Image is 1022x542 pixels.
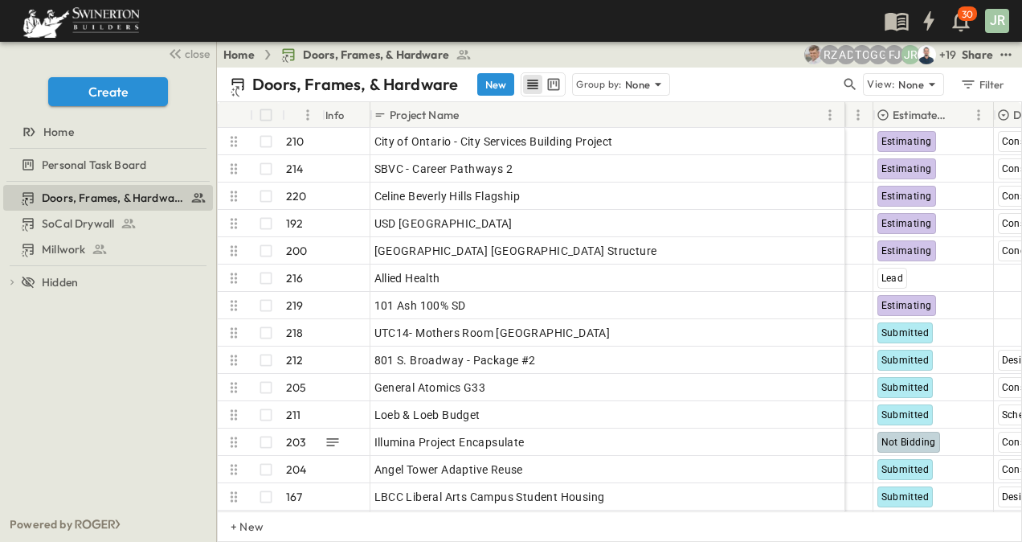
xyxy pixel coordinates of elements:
[969,105,988,125] button: Menu
[374,352,536,368] span: 801 S. Broadway - Package #2
[881,191,932,202] span: Estimating
[231,519,240,535] p: + New
[42,190,184,206] span: Doors, Frames, & Hardware
[374,325,611,341] span: UTC14- Mothers Room [GEOGRAPHIC_DATA]
[282,102,322,128] div: #
[3,154,210,176] a: Personal Task Board
[804,45,824,64] img: Aaron Anderson (aaron.anderson@swinerton.com)
[996,45,1016,64] button: test
[43,124,74,140] span: Home
[881,136,932,147] span: Estimating
[962,8,973,21] p: 30
[521,72,566,96] div: table view
[869,45,888,64] div: Gerrad Gerber (gerrad.gerber@swinerton.com)
[374,462,523,478] span: Angel Tower Adaptive Reuse
[374,188,521,204] span: Celine Beverly Hills Flagship
[374,216,513,232] span: USD [GEOGRAPHIC_DATA]
[881,273,904,284] span: Lead
[543,75,563,94] button: kanban view
[42,241,85,257] span: Millwork
[161,42,213,64] button: close
[303,47,449,63] span: Doors, Frames, & Hardware
[848,105,868,125] button: Menu
[962,47,993,63] div: Share
[477,73,514,96] button: New
[3,187,210,209] a: Doors, Frames, & Hardware
[836,45,856,64] div: Alyssa De Robertis (aderoberti@swinerton.com)
[881,245,932,257] span: Estimating
[42,274,78,290] span: Hidden
[951,106,969,124] button: Sort
[881,355,930,366] span: Submitted
[286,462,307,478] p: 204
[881,464,930,475] span: Submitted
[280,47,472,63] a: Doors, Frames, & Hardware
[820,45,840,64] div: Robert Zeilinger (robert.zeilinger@swinerton.com)
[374,380,486,396] span: General Atomics G33
[19,4,143,38] img: 6c363589ada0b36f064d841b69d3a419a338230e66bb0a533688fa5cc3e9e735.png
[576,76,622,92] p: Group by:
[286,188,307,204] p: 220
[959,76,1005,93] div: Filter
[374,407,480,423] span: Loeb & Loeb Budget
[390,107,459,123] p: Project Name
[983,7,1011,35] button: JR
[298,105,317,125] button: Menu
[286,407,301,423] p: 211
[881,327,930,339] span: Submitted
[917,45,936,64] img: Brandon Norcutt (brandon.norcutt@swinerton.com)
[881,491,930,503] span: Submitted
[374,434,525,450] span: Illumina Project Encapsulate
[374,243,657,259] span: [GEOGRAPHIC_DATA] [GEOGRAPHIC_DATA] Structure
[286,243,308,259] p: 200
[374,489,605,505] span: LBCC Liberal Arts Campus Student Housing
[223,47,481,63] nav: breadcrumbs
[42,157,146,173] span: Personal Task Board
[286,434,307,450] p: 203
[881,163,932,175] span: Estimating
[374,161,513,177] span: SBVC - Career Pathways 2
[322,102,370,128] div: Info
[42,216,114,232] span: SoCal Drywall
[867,76,895,93] p: View:
[286,133,305,150] p: 210
[985,9,1009,33] div: JR
[3,121,210,143] a: Home
[286,489,303,505] p: 167
[286,216,304,232] p: 192
[625,76,651,92] p: None
[954,73,1009,96] button: Filter
[252,73,458,96] p: Doors, Frames, & Hardware
[881,382,930,393] span: Submitted
[881,437,936,448] span: Not Bidding
[820,105,840,125] button: Menu
[3,238,210,261] a: Millwork
[286,161,304,177] p: 214
[286,325,304,341] p: 218
[3,152,213,178] div: Personal Task Boardtest
[3,212,210,235] a: SoCal Drywall
[286,380,307,396] p: 205
[3,236,213,262] div: Millworktest
[901,45,920,64] div: Joshua Russell (joshua.russell@swinerton.com)
[462,106,480,124] button: Sort
[185,46,210,62] span: close
[881,300,932,311] span: Estimating
[374,298,466,314] span: 101 Ash 100% SD
[286,298,304,314] p: 219
[325,92,345,138] div: Info
[374,133,613,150] span: City of Ontario - City Services Building Project
[939,47,955,63] p: + 19
[48,77,168,106] button: Create
[286,352,304,368] p: 212
[3,211,213,236] div: SoCal Drywalltest
[893,107,948,123] p: Estimate Status
[881,409,930,421] span: Submitted
[523,75,542,94] button: row view
[885,45,904,64] div: Francisco J. Sanchez (frsanchez@swinerton.com)
[3,185,213,211] div: Doors, Frames, & Hardwaretest
[288,106,306,124] button: Sort
[881,218,932,229] span: Estimating
[898,76,924,92] p: None
[286,270,304,286] p: 216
